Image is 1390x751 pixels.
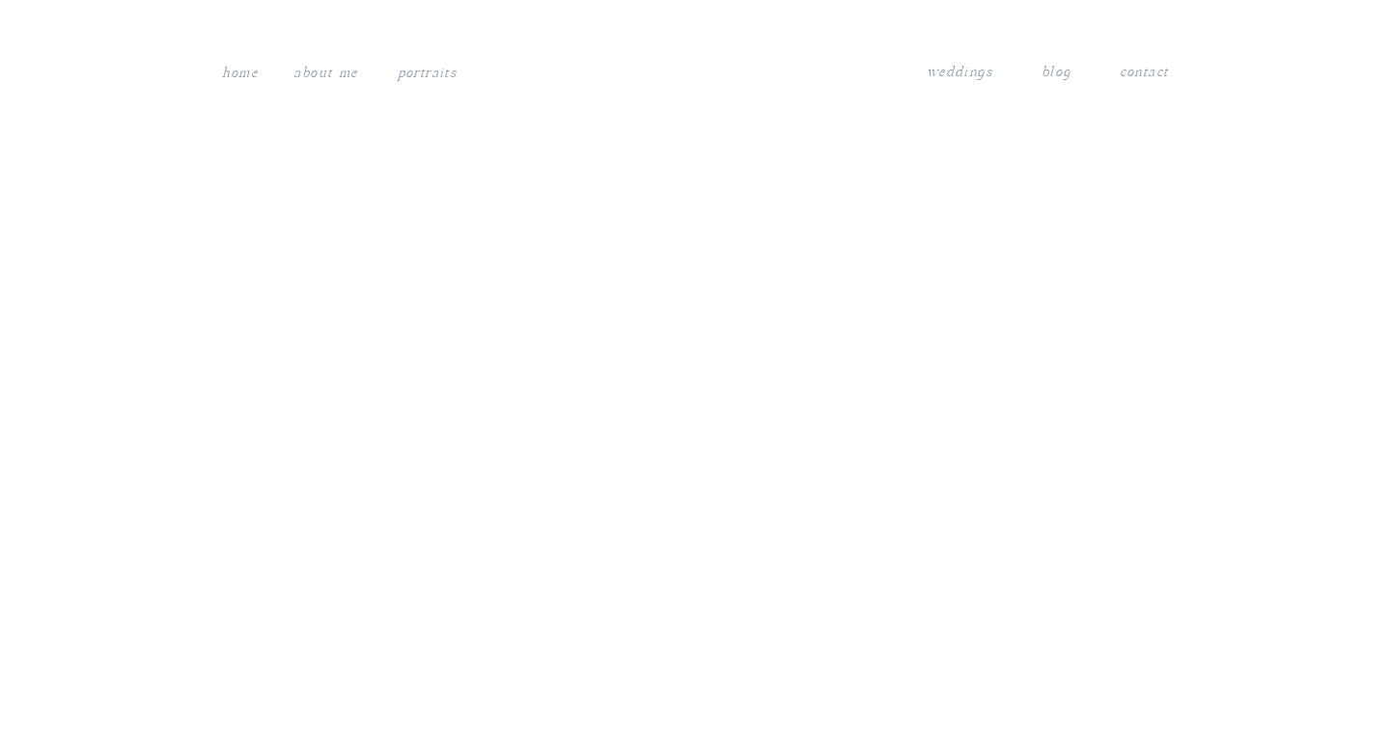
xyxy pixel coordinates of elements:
[926,60,993,85] a: weddings
[221,61,259,86] a: Home
[395,61,459,80] a: PORTRAITS
[1119,60,1169,79] a: contact
[292,61,360,86] a: About me
[1042,60,1070,85] a: blog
